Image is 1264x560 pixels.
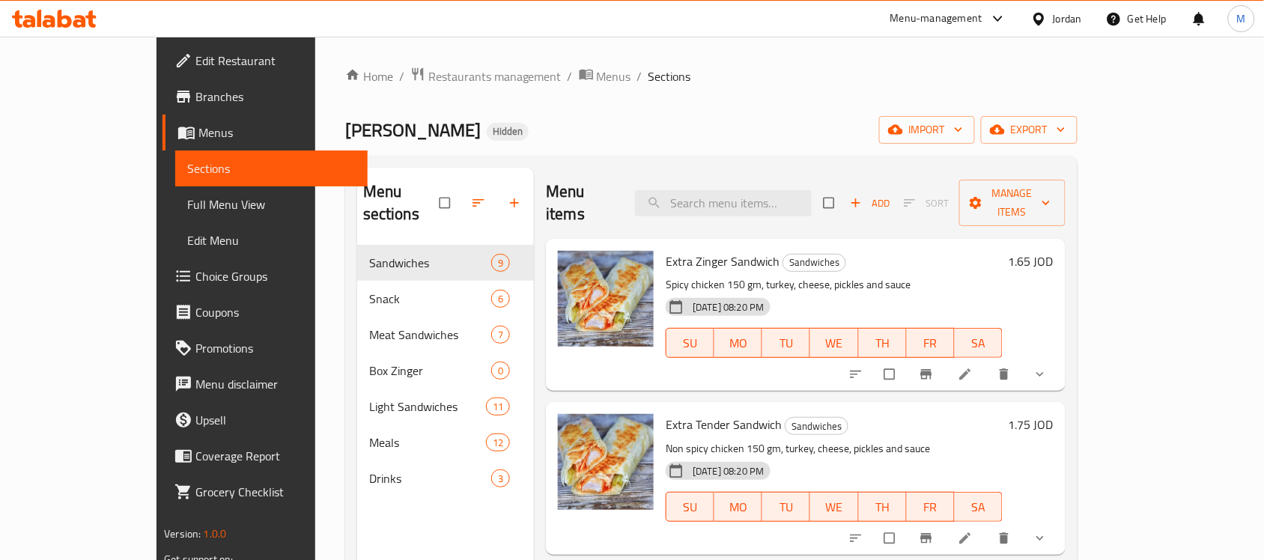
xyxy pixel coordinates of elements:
a: Edit menu item [958,367,976,382]
span: Edit Menu [187,231,356,249]
span: 6 [492,292,509,306]
span: 0 [492,364,509,378]
h2: Menu sections [363,180,440,225]
button: show more [1024,522,1060,555]
a: Coverage Report [162,438,368,474]
span: Meat Sandwiches [369,326,491,344]
button: FR [907,492,955,522]
nav: breadcrumb [345,67,1078,86]
span: Drinks [369,469,491,487]
button: delete [988,522,1024,555]
span: FR [913,496,949,518]
span: Menus [198,124,356,141]
button: Branch-specific-item [910,358,946,391]
span: SU [672,496,708,518]
li: / [637,67,642,85]
a: Menus [162,115,368,150]
a: Upsell [162,402,368,438]
span: SU [672,332,708,354]
span: WE [816,332,852,354]
span: import [891,121,963,139]
span: Upsell [195,411,356,429]
h6: 1.65 JOD [1009,251,1054,272]
div: Snack6 [357,281,534,317]
button: Branch-specific-item [910,522,946,555]
button: TU [762,328,810,358]
li: / [399,67,404,85]
div: items [486,433,510,451]
a: Restaurants management [410,67,562,86]
div: Box Zinger [369,362,491,380]
button: import [879,116,975,144]
div: items [491,362,510,380]
li: / [568,67,573,85]
span: [DATE] 08:20 PM [687,464,770,478]
span: TH [865,496,901,518]
button: SA [955,492,1003,522]
span: Select to update [875,524,907,553]
span: Hidden [487,125,529,138]
span: Version: [164,524,201,544]
span: Extra Zinger Sandwich [666,250,780,273]
a: Choice Groups [162,258,368,294]
svg: Show Choices [1033,531,1048,546]
button: WE [810,328,858,358]
a: Branches [162,79,368,115]
button: MO [714,492,762,522]
p: Non spicy chicken 150 gm, turkey, cheese, pickles and sauce [666,439,1002,458]
span: Select all sections [431,189,462,217]
button: TH [859,492,907,522]
button: sort-choices [839,358,875,391]
span: Sections [648,67,691,85]
svg: Show Choices [1033,367,1048,382]
a: Sections [175,150,368,186]
button: Add [846,192,894,215]
div: Menu-management [890,10,982,28]
button: delete [988,358,1024,391]
span: Menu disclaimer [195,375,356,393]
span: 7 [492,328,509,342]
a: Menu disclaimer [162,366,368,402]
span: Select section first [894,192,959,215]
h6: 1.75 JOD [1009,414,1054,435]
div: items [491,254,510,272]
div: items [491,290,510,308]
span: MO [720,332,756,354]
a: Menus [579,67,631,86]
span: FR [913,332,949,354]
a: Home [345,67,393,85]
span: Light Sandwiches [369,398,486,416]
span: Sort sections [462,186,498,219]
div: Sandwiches [783,254,846,272]
div: items [486,398,510,416]
span: 11 [487,400,509,414]
div: Light Sandwiches11 [357,389,534,424]
button: WE [810,492,858,522]
span: TH [865,332,901,354]
span: Meals [369,433,486,451]
a: Full Menu View [175,186,368,222]
span: Sandwiches [783,254,845,271]
span: MO [720,496,756,518]
span: Edit Restaurant [195,52,356,70]
div: Drinks3 [357,460,534,496]
a: Promotions [162,330,368,366]
div: Sandwiches [369,254,491,272]
button: sort-choices [839,522,875,555]
span: Select to update [875,360,907,389]
span: 9 [492,256,509,270]
span: Snack [369,290,491,308]
span: Grocery Checklist [195,483,356,501]
a: Grocery Checklist [162,474,368,510]
span: Sections [187,159,356,177]
a: Edit menu item [958,531,976,546]
button: TU [762,492,810,522]
div: Meat Sandwiches7 [357,317,534,353]
img: Extra Tender Sandwich [558,414,654,510]
button: show more [1024,358,1060,391]
span: Sandwiches [786,418,848,435]
span: Coverage Report [195,447,356,465]
span: M [1237,10,1246,27]
div: Sandwiches9 [357,245,534,281]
